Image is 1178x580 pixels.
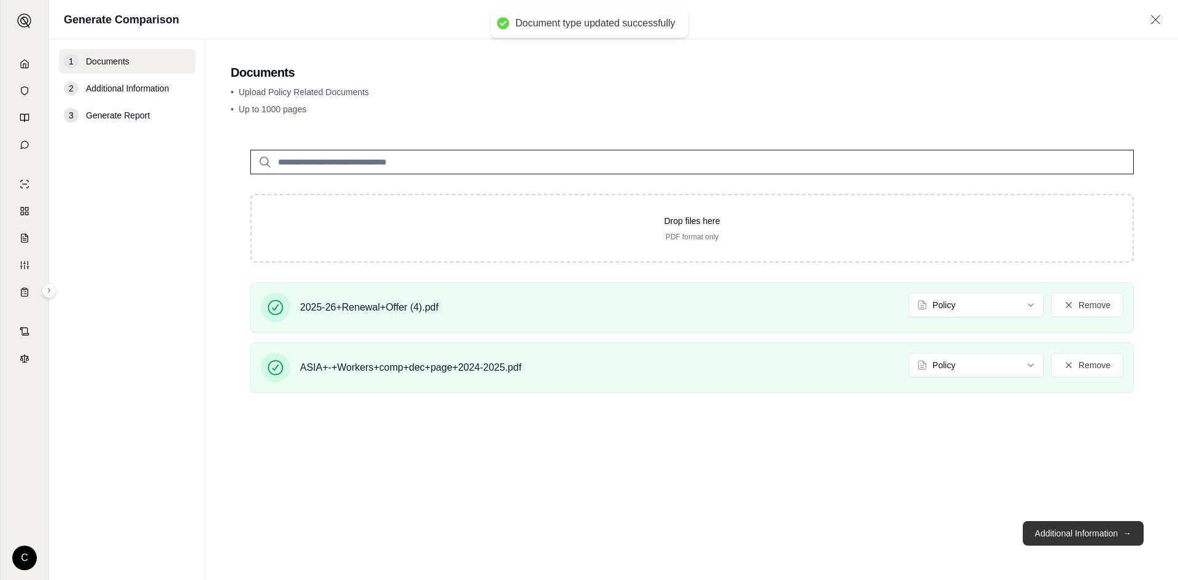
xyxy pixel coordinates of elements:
h1: Generate Comparison [64,11,179,28]
a: Policy Comparisons [8,199,41,223]
p: Drop files here [271,215,1113,227]
span: • [231,87,234,97]
div: 1 [64,54,79,69]
span: Upload Policy Related Documents [239,87,369,97]
button: Additional Information→ [1023,521,1144,546]
a: Home [8,52,41,76]
div: 3 [64,108,79,123]
span: → [1123,527,1131,539]
a: Contract Analysis [8,319,41,344]
a: Prompt Library [8,106,41,130]
span: Additional Information [86,82,169,95]
div: Document type updated successfully [515,17,676,30]
button: Expand sidebar [42,283,56,298]
a: Custom Report [8,253,41,277]
p: PDF format only [271,232,1113,242]
button: Remove [1051,353,1123,377]
span: 2025-26+Renewal+Offer (4).pdf [300,300,439,315]
button: Expand sidebar [12,9,37,33]
a: Chat [8,133,41,157]
span: • [231,104,234,114]
a: Claim Coverage [8,226,41,250]
span: ASIA+-+Workers+comp+dec+page+2024-2025.pdf [300,360,522,375]
button: Remove [1051,293,1123,317]
span: Up to 1000 pages [239,104,307,114]
div: 2 [64,81,79,96]
a: Coverage Table [8,280,41,304]
img: Expand sidebar [17,14,32,28]
a: Single Policy [8,172,41,196]
span: Documents [86,55,129,68]
a: Legal Search Engine [8,346,41,371]
div: C [12,546,37,570]
h2: Documents [231,64,1153,81]
span: Generate Report [86,109,150,122]
a: Documents Vault [8,79,41,103]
